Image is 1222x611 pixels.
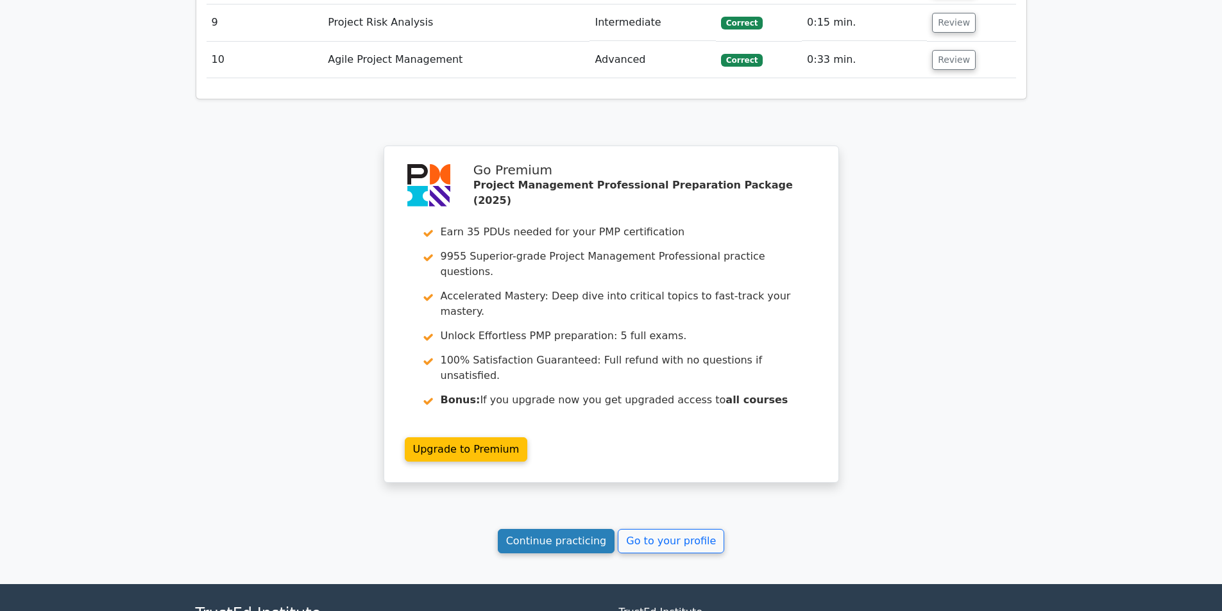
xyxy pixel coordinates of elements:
td: Advanced [590,42,715,78]
span: Correct [721,17,763,29]
span: Correct [721,54,763,67]
button: Review [932,50,976,70]
a: Go to your profile [618,529,724,553]
td: 9 [207,4,323,41]
button: Review [932,13,976,33]
td: Project Risk Analysis [323,4,590,41]
td: 0:15 min. [802,4,927,41]
td: Intermediate [590,4,715,41]
a: Upgrade to Premium [405,437,528,462]
td: 0:33 min. [802,42,927,78]
td: 10 [207,42,323,78]
td: Agile Project Management [323,42,590,78]
a: Continue practicing [498,529,615,553]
